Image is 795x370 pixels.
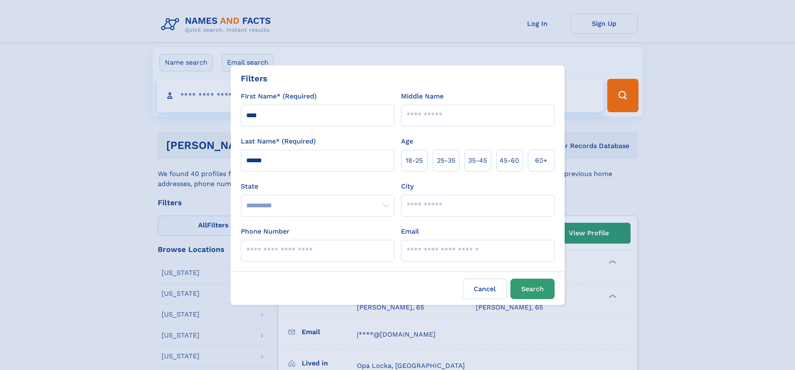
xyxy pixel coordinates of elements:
[401,91,444,101] label: Middle Name
[401,227,419,237] label: Email
[468,156,487,166] span: 35‑45
[241,136,316,146] label: Last Name* (Required)
[241,181,394,191] label: State
[241,72,268,85] div: Filters
[406,156,423,166] span: 18‑25
[535,156,548,166] span: 60+
[500,156,519,166] span: 45‑60
[401,181,414,191] label: City
[437,156,455,166] span: 25‑35
[463,279,507,299] label: Cancel
[241,91,317,101] label: First Name* (Required)
[241,227,290,237] label: Phone Number
[401,136,413,146] label: Age
[510,279,555,299] button: Search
